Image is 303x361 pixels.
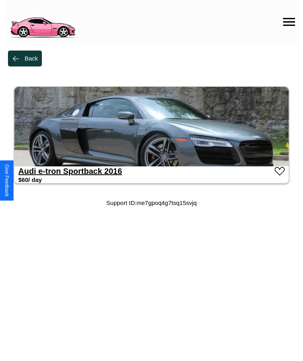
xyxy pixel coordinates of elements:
[106,197,197,208] p: Support ID: me7gpoq4g7tsq15svjq
[4,164,10,197] div: Give Feedback
[8,51,42,66] button: Back
[6,4,79,40] img: logo
[18,176,42,183] h3: $ 60 / day
[18,167,122,176] a: Audi e-tron Sportback 2016
[25,55,38,62] div: Back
